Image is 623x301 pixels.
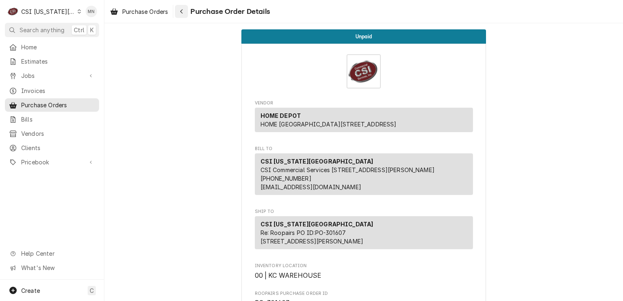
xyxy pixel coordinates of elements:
[261,166,435,173] span: CSI Commercial Services [STREET_ADDRESS][PERSON_NAME]
[255,216,473,252] div: Ship To
[21,86,95,95] span: Invoices
[261,121,397,128] span: HOME [GEOGRAPHIC_DATA][STREET_ADDRESS]
[188,6,270,17] span: Purchase Order Details
[5,40,99,54] a: Home
[21,115,95,124] span: Bills
[261,229,346,236] span: Re: Roopairs PO ID: PO-301607
[107,5,171,18] a: Purchase Orders
[255,146,473,199] div: Purchase Order Bill To
[347,54,381,89] img: Logo
[261,238,364,245] span: [STREET_ADDRESS][PERSON_NAME]
[21,101,95,109] span: Purchase Orders
[21,249,94,258] span: Help Center
[5,247,99,260] a: Go to Help Center
[261,112,301,119] strong: HOME DEPOT
[5,127,99,140] a: Vendors
[356,34,372,39] span: Unpaid
[255,290,473,297] span: Roopairs Purchase Order ID
[255,100,473,106] span: Vendor
[255,146,473,152] span: Bill To
[74,26,84,34] span: Ctrl
[90,286,94,295] span: C
[5,113,99,126] a: Bills
[5,141,99,155] a: Clients
[255,153,473,195] div: Bill To
[255,108,473,135] div: Vendor
[21,158,83,166] span: Pricebook
[255,153,473,198] div: Bill To
[122,7,168,16] span: Purchase Orders
[255,100,473,136] div: Purchase Order Vendor
[255,263,473,280] div: Inventory Location
[255,108,473,132] div: Vendor
[21,43,95,51] span: Home
[5,69,99,82] a: Go to Jobs
[175,5,188,18] button: Navigate back
[241,29,486,44] div: Status
[5,84,99,97] a: Invoices
[21,144,95,152] span: Clients
[261,221,373,228] strong: CSI [US_STATE][GEOGRAPHIC_DATA]
[5,55,99,68] a: Estimates
[21,263,94,272] span: What's New
[5,261,99,274] a: Go to What's New
[261,184,361,190] a: [EMAIL_ADDRESS][DOMAIN_NAME]
[255,272,322,279] span: 00 | KC WAREHOUSE
[261,175,311,182] a: [PHONE_NUMBER]
[255,271,473,281] span: Inventory Location
[261,158,373,165] strong: CSI [US_STATE][GEOGRAPHIC_DATA]
[21,71,83,80] span: Jobs
[5,23,99,37] button: Search anythingCtrlK
[5,98,99,112] a: Purchase Orders
[21,287,40,294] span: Create
[21,57,95,66] span: Estimates
[7,6,19,17] div: CSI Kansas City's Avatar
[21,129,95,138] span: Vendors
[255,208,473,215] span: Ship To
[21,7,75,16] div: CSI [US_STATE][GEOGRAPHIC_DATA]
[255,216,473,249] div: Ship To
[86,6,97,17] div: Melissa Nehls's Avatar
[255,208,473,253] div: Purchase Order Ship To
[5,155,99,169] a: Go to Pricebook
[20,26,64,34] span: Search anything
[255,263,473,269] span: Inventory Location
[7,6,19,17] div: C
[86,6,97,17] div: MN
[90,26,94,34] span: K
